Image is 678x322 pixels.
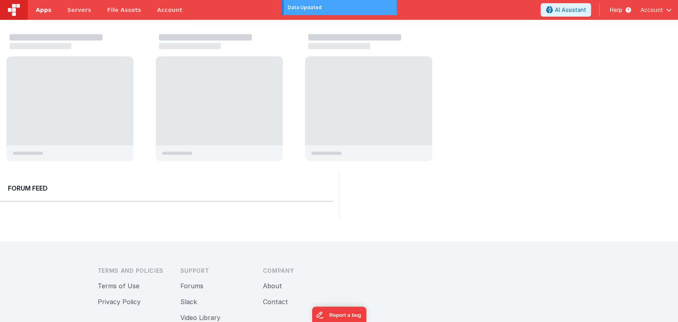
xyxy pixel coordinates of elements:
[180,267,250,275] h3: Support
[640,6,672,14] button: Account
[263,281,282,291] button: About
[180,281,203,291] button: Forums
[609,6,622,14] span: Help
[36,6,51,14] span: Apps
[67,6,91,14] span: Servers
[98,282,139,290] a: Terms of Use
[180,297,197,307] button: Slack
[107,6,141,14] span: File Assets
[640,6,663,14] span: Account
[180,298,197,306] a: Slack
[98,298,141,306] a: Privacy Policy
[263,297,288,307] button: Contact
[263,282,282,290] a: About
[554,6,586,14] span: AI Assistant
[288,4,393,11] div: Data Updated
[98,267,168,275] h3: Terms and Policies
[8,183,325,193] h2: Forum Feed
[263,267,333,275] h3: Company
[541,3,591,17] button: AI Assistant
